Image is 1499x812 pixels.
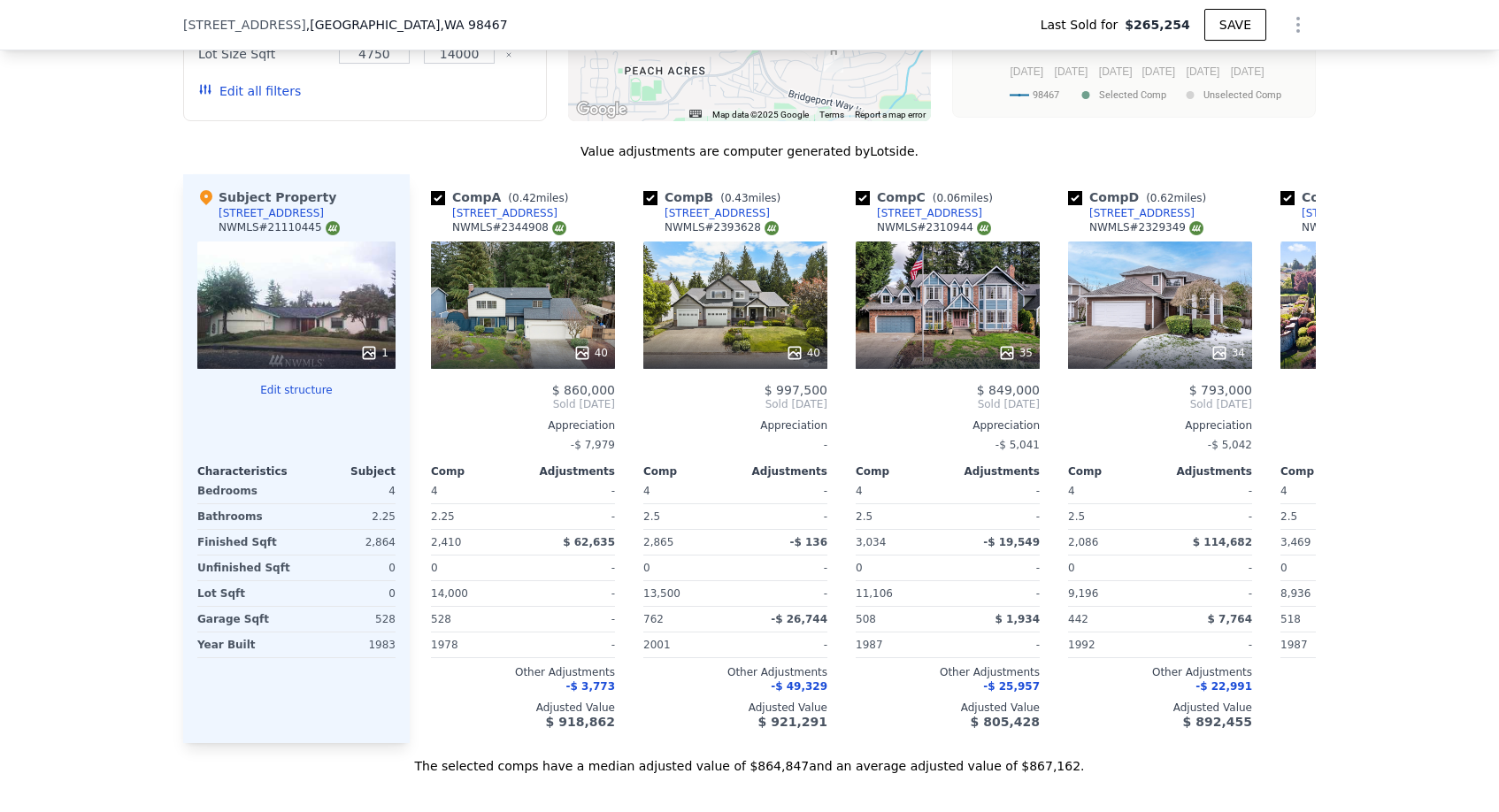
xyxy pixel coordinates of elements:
text: [DATE] [1055,65,1088,78]
button: Edit all filters [198,82,301,100]
button: SAVE [1204,9,1266,41]
div: Subject [296,464,396,479]
span: 0.06 [936,192,960,204]
div: The selected comps have a median adjusted value of $864,847 and an average adjusted value of $867... [183,743,1316,775]
div: - [1164,504,1252,529]
text: Unselected Comp [1203,89,1281,101]
div: Comp [856,464,948,479]
div: Year Built [197,632,293,657]
span: 4 [643,485,650,497]
span: 4 [856,485,863,497]
span: -$ 19,549 [983,536,1040,548]
span: 3,469 [1280,536,1311,548]
span: 762 [643,613,664,625]
div: Other Adjustments [431,665,615,679]
div: Lot Sqft [197,581,293,606]
div: - [951,504,1040,529]
div: - [527,607,615,632]
div: Comp A [431,188,575,206]
span: $ 918,862 [546,715,615,729]
div: Appreciation [1280,418,1464,433]
div: Unfinished Sqft [197,555,293,580]
div: Comp [1068,464,1160,479]
div: 4 [300,479,396,503]
span: $ 849,000 [977,383,1040,397]
span: 4 [1280,485,1288,497]
div: Other Adjustments [1068,665,1252,679]
img: NWMLS Logo [552,221,566,235]
div: Comp C [856,188,1000,206]
div: Finished Sqft [197,530,293,555]
span: 4 [1068,485,1075,497]
div: - [951,632,1040,657]
span: $ 921,291 [758,715,827,729]
img: NWMLS Logo [1189,221,1203,235]
text: Selected Comp [1099,89,1166,101]
img: Google [573,98,631,121]
img: NWMLS Logo [326,221,340,235]
div: - [527,479,615,503]
span: Sold [DATE] [1068,397,1252,411]
div: Other Adjustments [856,665,1040,679]
div: Characteristics [197,464,296,479]
span: Map data ©2025 Google [712,110,809,119]
span: Sold [DATE] [1280,397,1464,411]
div: Comp [1280,464,1372,479]
text: [DATE] [1099,65,1133,78]
span: -$ 5,042 [1208,439,1252,451]
span: 0.43 [725,192,749,204]
div: 0 [300,581,396,606]
div: Bathrooms [197,504,293,529]
text: [DATE] [1010,65,1043,78]
div: 1978 [431,632,519,657]
div: - [527,632,615,657]
span: $ 860,000 [552,383,615,397]
div: 2.25 [300,504,396,529]
span: 14,000 [431,587,468,600]
div: [STREET_ADDRESS] [877,206,982,220]
span: 0 [856,562,863,574]
img: NWMLS Logo [977,221,991,235]
span: $ 892,455 [1183,715,1252,729]
a: [STREET_ADDRESS] [856,206,982,220]
span: 0 [431,562,438,574]
div: - [1164,581,1252,606]
div: Adjusted Value [856,701,1040,715]
span: Sold [DATE] [431,397,615,411]
span: -$ 5,041 [995,439,1040,451]
span: ( miles) [926,192,1000,204]
div: [STREET_ADDRESS] [219,206,324,220]
span: -$ 7,979 [571,439,615,451]
div: 2.25 [431,504,519,529]
div: NWMLS # 2310944 [877,220,991,235]
span: $ 997,500 [765,383,827,397]
span: -$ 22,991 [1195,680,1252,693]
div: 2.5 [856,504,944,529]
div: Appreciation [643,418,827,433]
div: - [527,555,615,580]
div: - [527,581,615,606]
img: NWMLS Logo [765,221,779,235]
span: 4 [431,485,438,497]
div: 2001 [643,632,732,657]
div: 35 [998,344,1033,362]
div: Bedrooms [197,479,293,503]
div: Adjusted Value [1280,701,1464,715]
div: 1987 [856,632,944,657]
a: [STREET_ADDRESS] [1280,206,1407,220]
span: 8,936 [1280,587,1311,600]
span: 2,086 [1068,536,1098,548]
div: 1 [360,344,388,362]
span: Sold [DATE] [856,397,1040,411]
span: 508 [856,613,876,625]
div: 0 [300,555,396,580]
span: , [GEOGRAPHIC_DATA] [306,16,508,34]
div: NWMLS # 2380963 [1302,220,1416,235]
div: - [1164,479,1252,503]
div: 40 [786,344,820,362]
span: $ 114,682 [1193,536,1252,548]
div: Adjusted Value [643,701,827,715]
div: Comp B [643,188,788,206]
span: 2,865 [643,536,673,548]
div: [STREET_ADDRESS] [665,206,770,220]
